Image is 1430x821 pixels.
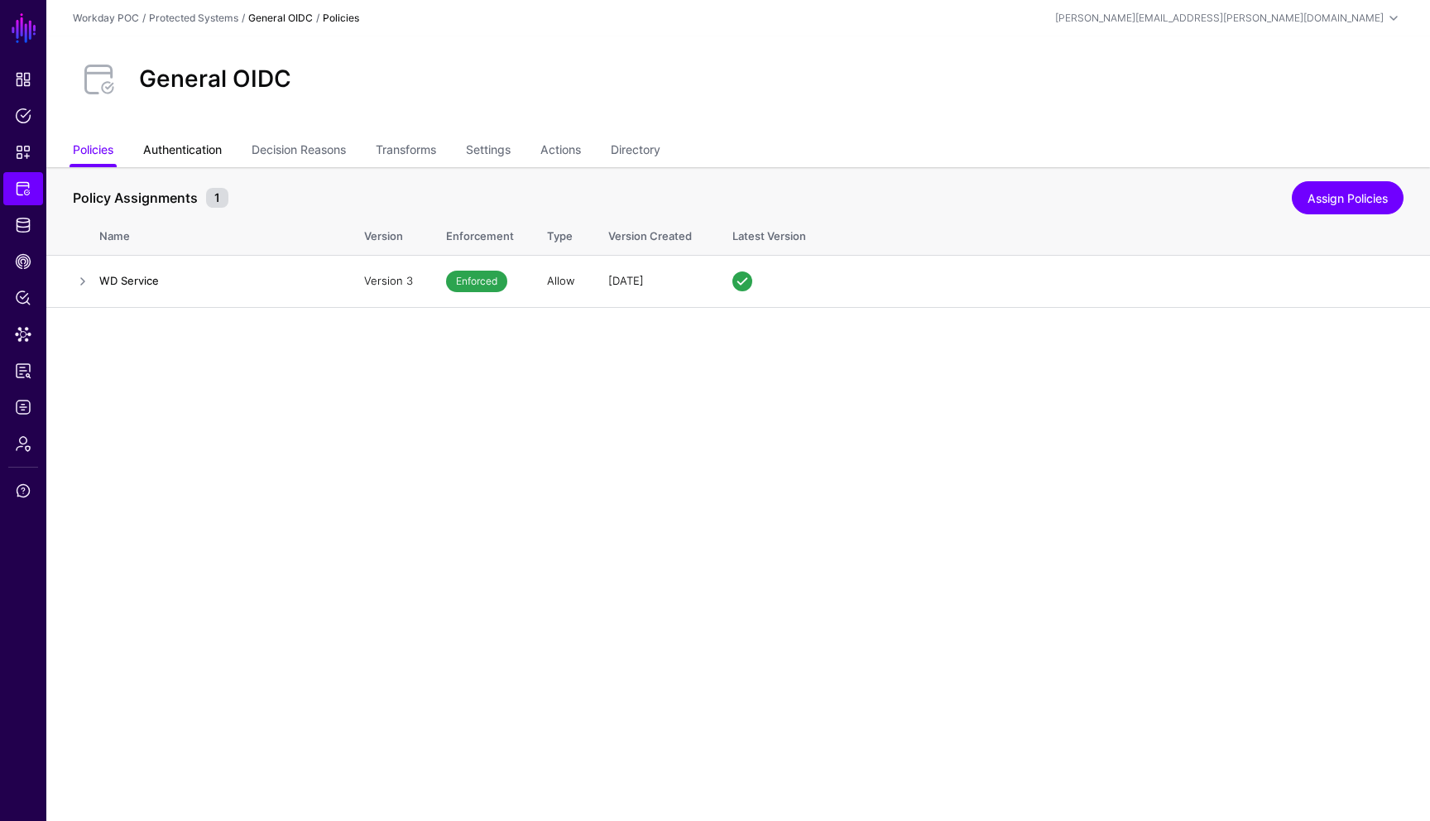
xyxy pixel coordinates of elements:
[139,11,149,26] div: /
[69,188,202,208] span: Policy Assignments
[446,271,507,292] span: Enforced
[73,12,139,24] a: Workday POC
[348,212,429,255] th: Version
[15,253,31,270] span: CAEP Hub
[3,209,43,242] a: Identity Data Fabric
[348,255,429,307] td: Version 3
[15,180,31,197] span: Protected Systems
[3,99,43,132] a: Policies
[429,212,530,255] th: Enforcement
[206,188,228,208] small: 1
[15,71,31,88] span: Dashboard
[608,274,644,287] span: [DATE]
[139,65,291,94] h2: General OIDC
[99,212,348,255] th: Name
[376,136,436,167] a: Transforms
[716,212,1430,255] th: Latest Version
[252,136,346,167] a: Decision Reasons
[313,11,323,26] div: /
[238,11,248,26] div: /
[143,136,222,167] a: Authentication
[248,12,313,24] strong: General OIDC
[3,136,43,169] a: Snippets
[3,427,43,460] a: Admin
[15,326,31,343] span: Data Lens
[530,212,592,255] th: Type
[3,245,43,278] a: CAEP Hub
[3,318,43,351] a: Data Lens
[611,136,660,167] a: Directory
[10,10,38,46] a: SGNL
[540,136,581,167] a: Actions
[15,217,31,233] span: Identity Data Fabric
[3,281,43,314] a: Policy Lens
[323,12,359,24] strong: Policies
[3,63,43,96] a: Dashboard
[1055,11,1384,26] div: [PERSON_NAME][EMAIL_ADDRESS][PERSON_NAME][DOMAIN_NAME]
[3,391,43,424] a: Logs
[15,362,31,379] span: Reports
[73,136,113,167] a: Policies
[466,136,511,167] a: Settings
[149,12,238,24] a: Protected Systems
[15,290,31,306] span: Policy Lens
[15,483,31,499] span: Support
[592,212,716,255] th: Version Created
[1292,181,1404,214] a: Assign Policies
[15,108,31,124] span: Policies
[3,354,43,387] a: Reports
[530,255,592,307] td: Allow
[15,144,31,161] span: Snippets
[15,435,31,452] span: Admin
[3,172,43,205] a: Protected Systems
[15,399,31,415] span: Logs
[99,273,331,288] h4: WD Service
